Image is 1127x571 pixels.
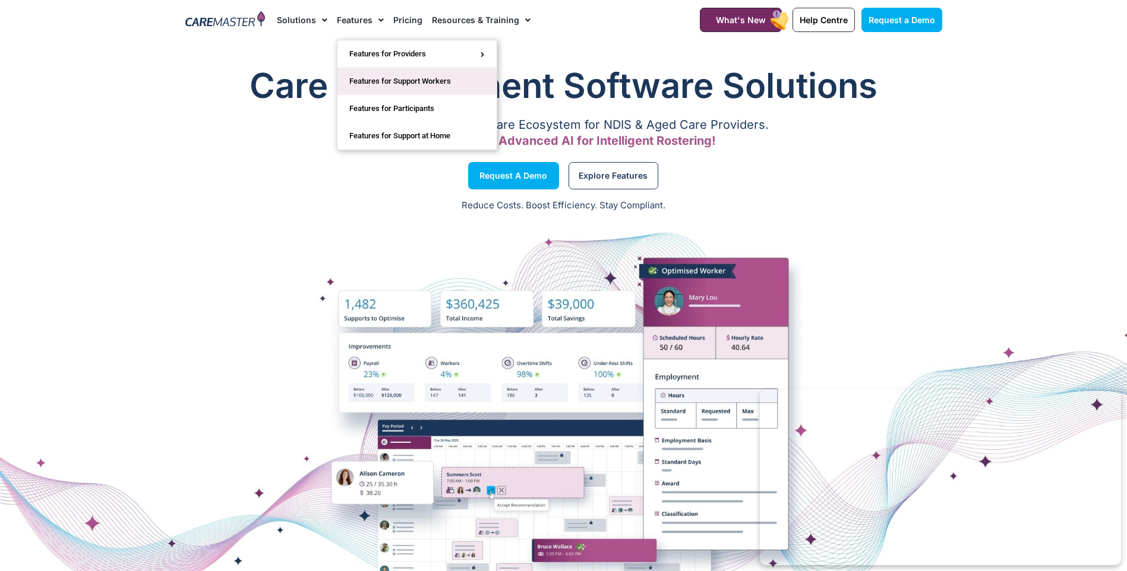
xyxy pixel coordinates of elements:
[468,162,559,189] a: Request a Demo
[337,95,497,122] a: Features for Participants
[861,8,942,32] a: Request a Demo
[569,162,658,189] a: Explore Features
[579,173,648,179] span: Explore Features
[479,173,547,179] span: Request a Demo
[337,68,497,95] a: Features for Support Workers
[760,389,1121,565] iframe: Popup CTA
[337,40,497,150] ul: Features
[185,121,942,129] p: A Comprehensive Software Ecosystem for NDIS & Aged Care Providers.
[7,199,1120,212] p: Reduce Costs. Boost Efficiency. Stay Compliant.
[337,40,497,68] a: Features for Providers
[793,8,855,32] a: Help Centre
[716,15,766,25] span: What's New
[185,62,942,109] h1: Care Management Software Solutions
[185,11,266,29] img: CareMaster Logo
[800,15,848,25] span: Help Centre
[700,8,782,32] a: What's New
[869,15,935,25] span: Request a Demo
[337,122,497,150] a: Features for Support at Home
[412,134,716,148] span: Now Featuring Advanced AI for Intelligent Rostering!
